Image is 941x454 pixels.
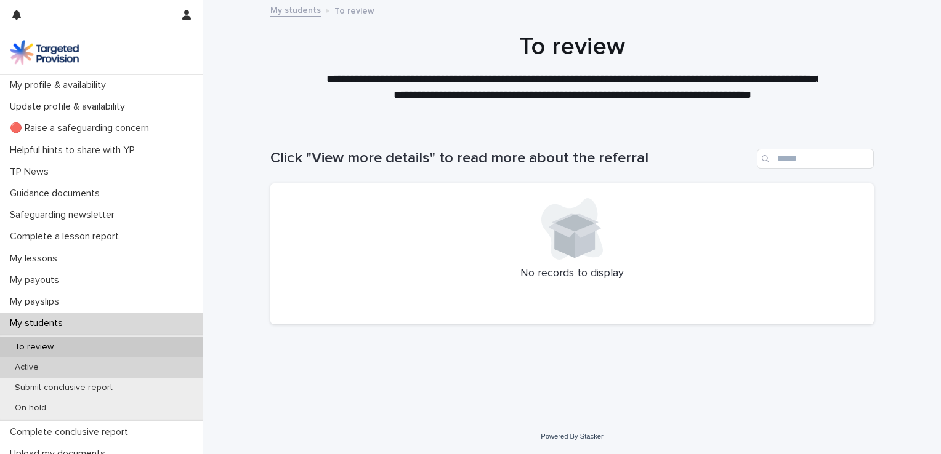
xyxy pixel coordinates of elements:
p: TP News [5,166,59,178]
p: My payslips [5,296,69,308]
p: No records to display [285,267,859,281]
p: To review [334,3,374,17]
p: My students [5,317,73,329]
p: Guidance documents [5,188,110,199]
h1: To review [270,32,874,62]
p: Submit conclusive report [5,383,123,393]
p: Complete a lesson report [5,231,129,242]
img: M5nRWzHhSzIhMunXDL62 [10,40,79,65]
p: To review [5,342,63,352]
a: My students [270,2,321,17]
p: My payouts [5,274,69,286]
h1: Click "View more details" to read more about the referral [270,149,752,167]
p: 🔴 Raise a safeguarding concern [5,122,159,134]
p: On hold [5,403,56,413]
a: Powered By Stacker [541,432,603,440]
p: Helpful hints to share with YP [5,145,145,156]
p: My profile & availability [5,79,116,91]
p: My lessons [5,253,67,265]
p: Safeguarding newsletter [5,209,124,221]
input: Search [757,149,874,169]
p: Active [5,362,49,373]
p: Update profile & availability [5,101,135,113]
p: Complete conclusive report [5,426,138,438]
